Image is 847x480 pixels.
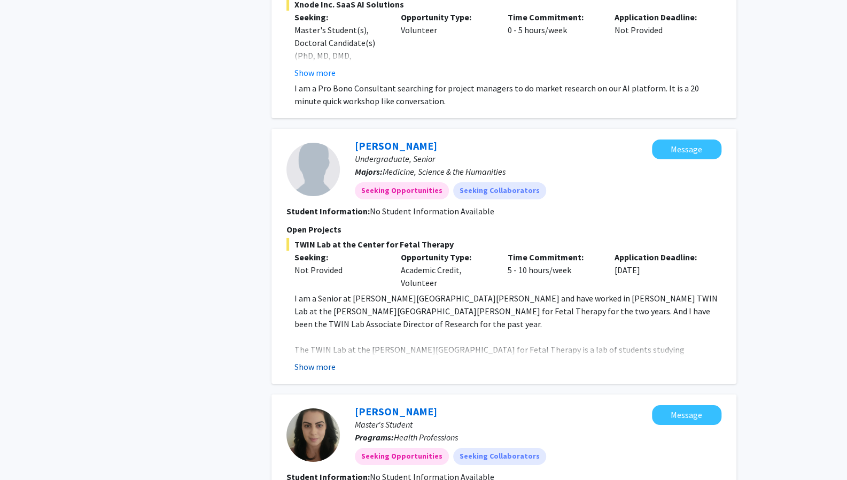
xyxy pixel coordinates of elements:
[294,343,721,420] p: The TWIN Lab at the [PERSON_NAME][GEOGRAPHIC_DATA] for Fetal Therapy is a lab of students studyin...
[453,182,546,199] mat-chip: Seeking Collaborators
[508,251,599,264] p: Time Commitment:
[401,251,492,264] p: Opportunity Type:
[500,251,607,289] div: 5 - 10 hours/week
[294,24,385,139] div: Master's Student(s), Doctoral Candidate(s) (PhD, MD, DMD, PharmD, etc.), Postdoctoral Researcher(...
[393,11,500,79] div: Volunteer
[394,432,458,443] span: Health Professions
[355,405,437,418] a: [PERSON_NAME]
[294,360,336,373] button: Show more
[286,224,341,235] span: Open Projects
[370,206,494,216] span: No Student Information Available
[355,182,449,199] mat-chip: Seeking Opportunities
[652,140,721,159] button: Message Christina Rivera
[508,11,599,24] p: Time Commitment:
[294,251,385,264] p: Seeking:
[393,251,500,289] div: Academic Credit, Volunteer
[453,448,546,465] mat-chip: Seeking Collaborators
[401,11,492,24] p: Opportunity Type:
[615,11,705,24] p: Application Deadline:
[294,292,721,330] p: I am a Senior at [PERSON_NAME][GEOGRAPHIC_DATA][PERSON_NAME] and have worked in [PERSON_NAME] TWI...
[607,11,713,79] div: Not Provided
[355,166,383,177] b: Majors:
[8,432,45,472] iframe: Chat
[615,251,705,264] p: Application Deadline:
[652,405,721,425] button: Message Dian Dukum
[294,82,721,107] p: I am a Pro Bono Consultant searching for project managers to do market research on our AI platfor...
[355,432,394,443] b: Programs:
[294,264,385,276] div: Not Provided
[383,166,506,177] span: Medicine, Science & the Humanities
[500,11,607,79] div: 0 - 5 hours/week
[286,238,721,251] span: TWIN Lab at the Center for Fetal Therapy
[286,206,370,216] b: Student Information:
[294,66,336,79] button: Show more
[294,11,385,24] p: Seeking:
[355,153,435,164] span: Undergraduate, Senior
[607,251,713,289] div: [DATE]
[355,139,437,152] a: [PERSON_NAME]
[355,419,413,430] span: Master's Student
[355,448,449,465] mat-chip: Seeking Opportunities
